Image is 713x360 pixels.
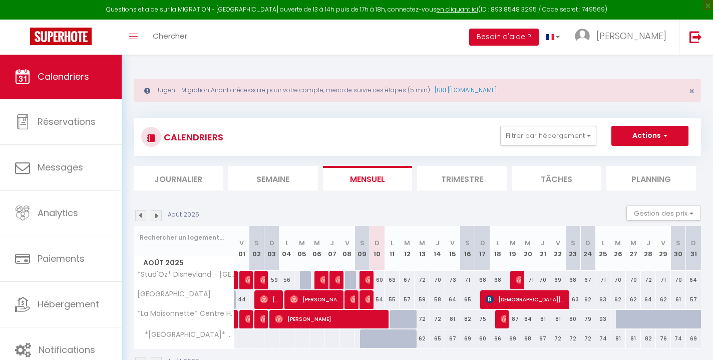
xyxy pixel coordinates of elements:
button: Close [689,87,694,96]
div: 56 [279,271,294,289]
div: 57 [686,290,701,309]
div: 62 [415,329,430,348]
abbr: V [556,238,560,248]
th: 11 [385,226,400,271]
span: [PERSON_NAME] [260,309,265,328]
span: *[GEOGRAPHIC_DATA]* hyper centre [136,329,236,340]
th: 06 [309,226,324,271]
div: 66 [490,329,505,348]
a: [URL][DOMAIN_NAME] [435,86,497,94]
div: 69 [460,329,475,348]
span: [PERSON_NAME] [365,290,370,309]
div: 72 [641,271,656,289]
abbr: V [450,238,455,248]
span: *Stud'Oz* Disneyland - [GEOGRAPHIC_DATA] [136,271,236,278]
abbr: L [601,238,604,248]
span: × [689,85,694,97]
th: 23 [565,226,580,271]
th: 29 [656,226,671,271]
th: 08 [339,226,354,271]
div: 81 [445,310,460,328]
div: 62 [656,290,671,309]
span: [DEMOGRAPHIC_DATA][PERSON_NAME] [486,290,566,309]
li: Mensuel [323,166,413,191]
button: Gestion des prix [626,206,701,221]
h3: CALENDRIERS [161,126,223,148]
th: 28 [641,226,656,271]
div: 71 [656,271,671,289]
div: 55 [385,290,400,309]
span: Hébergement [38,298,99,310]
li: Journalier [134,166,223,191]
abbr: S [254,238,259,248]
span: [GEOGRAPHIC_DATA] [136,290,211,298]
button: Actions [611,126,688,146]
th: 27 [626,226,641,271]
div: 80 [565,310,580,328]
span: [PERSON_NAME] [350,290,355,309]
a: Chercher [145,20,195,55]
span: [PERSON_NAME] [596,30,666,42]
div: 65 [430,329,445,348]
abbr: V [239,238,244,248]
div: 63 [595,290,610,309]
div: 60 [370,271,385,289]
th: 19 [505,226,520,271]
a: en cliquant ici [437,5,478,14]
span: Août 2025 [134,256,234,270]
abbr: J [541,238,545,248]
th: 22 [550,226,565,271]
th: 02 [249,226,264,271]
div: 67 [535,329,550,348]
abbr: D [269,238,274,248]
div: 71 [460,271,475,289]
abbr: J [436,238,440,248]
abbr: L [285,238,288,248]
div: 70 [626,271,641,289]
th: 05 [294,226,309,271]
div: 81 [610,329,625,348]
span: [PERSON_NAME] [290,290,340,309]
span: Notifications [39,343,95,356]
th: 21 [535,226,550,271]
div: 64 [686,271,701,289]
div: 67 [400,271,415,289]
div: 57 [400,290,415,309]
div: 62 [580,290,595,309]
abbr: S [360,238,365,248]
span: [PERSON_NAME] [501,309,506,328]
th: 03 [264,226,279,271]
span: Réservations [38,115,96,128]
div: 62 [610,290,625,309]
abbr: M [615,238,621,248]
abbr: L [391,238,394,248]
th: 16 [460,226,475,271]
p: Août 2025 [168,210,199,220]
abbr: M [419,238,425,248]
div: 79 [580,310,595,328]
div: 63 [385,271,400,289]
th: 01 [234,226,249,271]
span: [PERSON_NAME] [260,290,280,309]
span: Analytics [38,207,78,219]
div: 69 [550,271,565,289]
abbr: V [345,238,349,248]
abbr: D [585,238,590,248]
abbr: J [646,238,650,248]
button: Besoin d'aide ? [469,29,539,46]
div: 68 [520,329,535,348]
abbr: L [496,238,499,248]
abbr: S [571,238,575,248]
th: 12 [400,226,415,271]
div: 63 [565,290,580,309]
div: 72 [565,329,580,348]
div: 67 [580,271,595,289]
th: 13 [415,226,430,271]
a: ... [PERSON_NAME] [567,20,679,55]
div: 70 [610,271,625,289]
div: 64 [445,290,460,309]
div: Urgent : Migration Airbnb nécessaire pour votre compte, merci de suivre ces étapes (5 min) - [134,79,701,102]
div: 62 [626,290,641,309]
span: *La Maisonnette* Centre Historique [136,310,236,317]
div: 54 [370,290,385,309]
